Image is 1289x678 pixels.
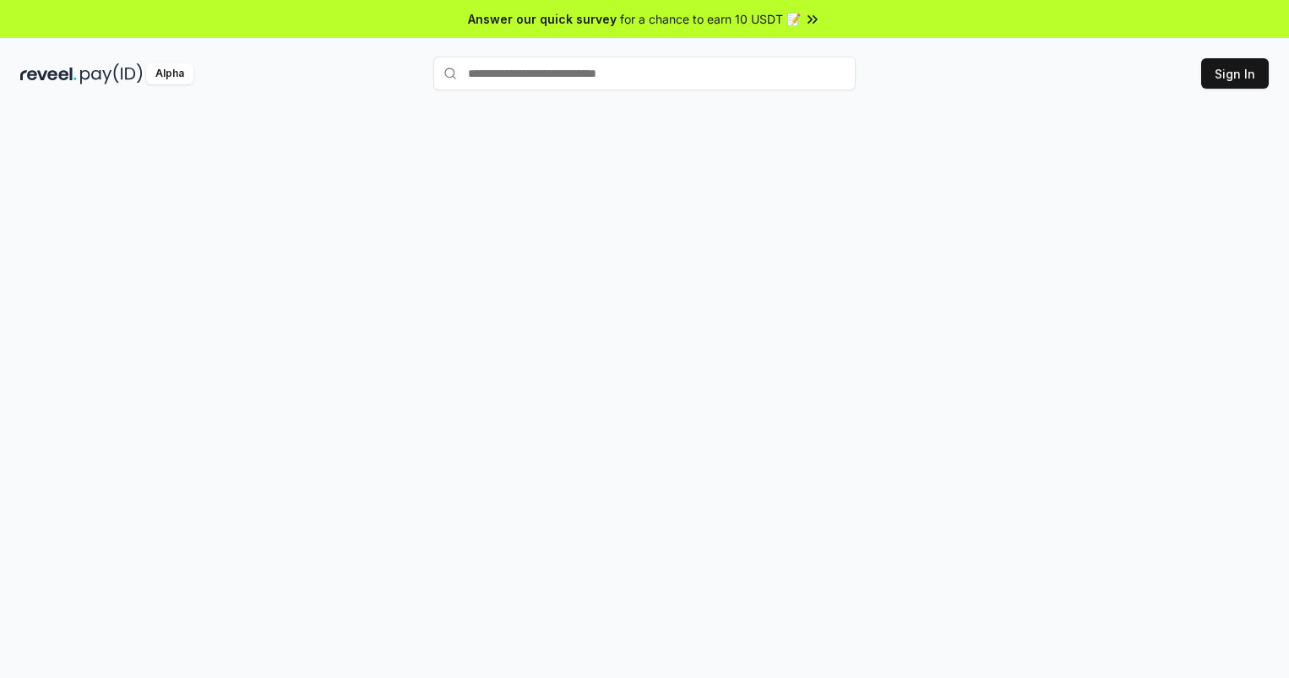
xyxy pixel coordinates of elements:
button: Sign In [1201,58,1269,89]
img: pay_id [80,63,143,84]
div: Alpha [146,63,193,84]
span: Answer our quick survey [468,10,617,28]
span: for a chance to earn 10 USDT 📝 [620,10,801,28]
img: reveel_dark [20,63,77,84]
